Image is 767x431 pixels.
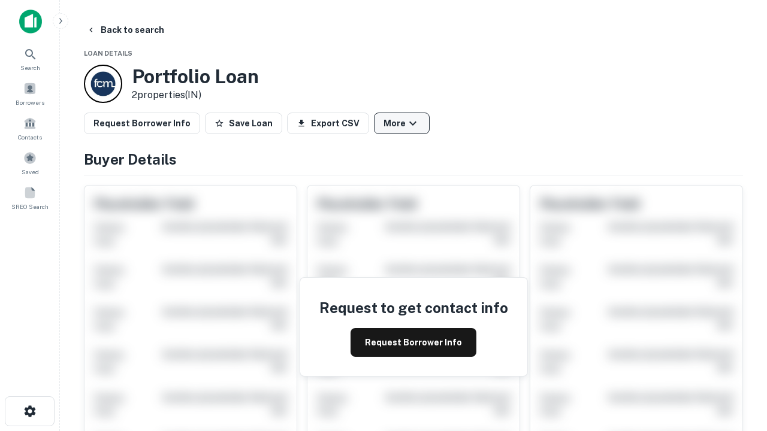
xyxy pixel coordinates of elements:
[4,77,56,110] a: Borrowers
[84,148,743,170] h4: Buyer Details
[19,10,42,34] img: capitalize-icon.png
[84,50,132,57] span: Loan Details
[20,63,40,72] span: Search
[18,132,42,142] span: Contacts
[4,43,56,75] a: Search
[16,98,44,107] span: Borrowers
[84,113,200,134] button: Request Borrower Info
[319,297,508,318] h4: Request to get contact info
[4,181,56,214] a: SREO Search
[4,112,56,144] a: Contacts
[81,19,169,41] button: Back to search
[22,167,39,177] span: Saved
[287,113,369,134] button: Export CSV
[374,113,430,134] button: More
[205,113,282,134] button: Save Loan
[351,328,476,357] button: Request Borrower Info
[4,147,56,179] a: Saved
[11,202,49,211] span: SREO Search
[707,335,767,393] iframe: Chat Widget
[132,65,259,88] h3: Portfolio Loan
[132,88,259,102] p: 2 properties (IN)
